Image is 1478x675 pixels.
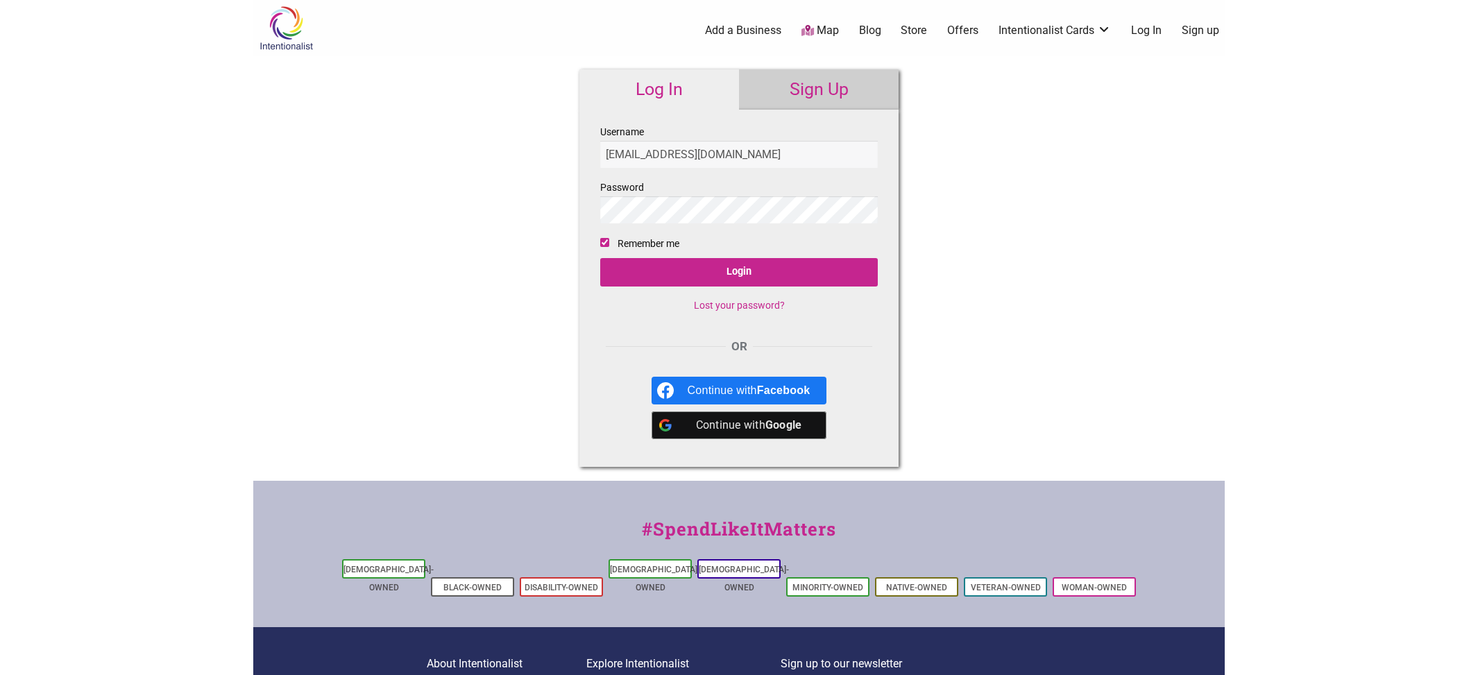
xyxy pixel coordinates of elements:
input: Username [600,141,878,168]
div: #SpendLikeItMatters [253,515,1225,556]
div: Continue with [688,411,810,439]
a: Continue with <b>Facebook</b> [652,377,827,404]
a: [DEMOGRAPHIC_DATA]-Owned [343,565,434,592]
p: About Intentionalist [427,655,586,673]
a: Add a Business [705,23,781,38]
input: Password [600,196,878,223]
img: Intentionalist [253,6,319,51]
b: Google [765,418,802,432]
a: Continue with <b>Google</b> [652,411,827,439]
a: Blog [859,23,881,38]
a: Intentionalist Cards [999,23,1111,38]
a: Sign up [1182,23,1219,38]
a: Minority-Owned [792,583,863,592]
a: Disability-Owned [525,583,598,592]
a: [DEMOGRAPHIC_DATA]-Owned [610,565,700,592]
a: Woman-Owned [1062,583,1127,592]
a: Store [901,23,927,38]
b: Facebook [757,384,810,396]
a: Black-Owned [443,583,502,592]
a: Lost your password? [694,300,785,311]
a: Log In [579,69,739,110]
p: Sign up to our newsletter [781,655,1052,673]
a: Offers [947,23,978,38]
div: OR [600,338,878,356]
a: Sign Up [739,69,899,110]
input: Login [600,258,878,287]
label: Password [600,179,878,223]
a: Map [801,23,839,39]
p: Explore Intentionalist [586,655,781,673]
a: Log In [1131,23,1162,38]
div: Continue with [688,377,810,404]
label: Remember me [618,235,679,253]
a: Native-Owned [886,583,947,592]
label: Username [600,123,878,168]
a: [DEMOGRAPHIC_DATA]-Owned [699,565,789,592]
a: Veteran-Owned [971,583,1041,592]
